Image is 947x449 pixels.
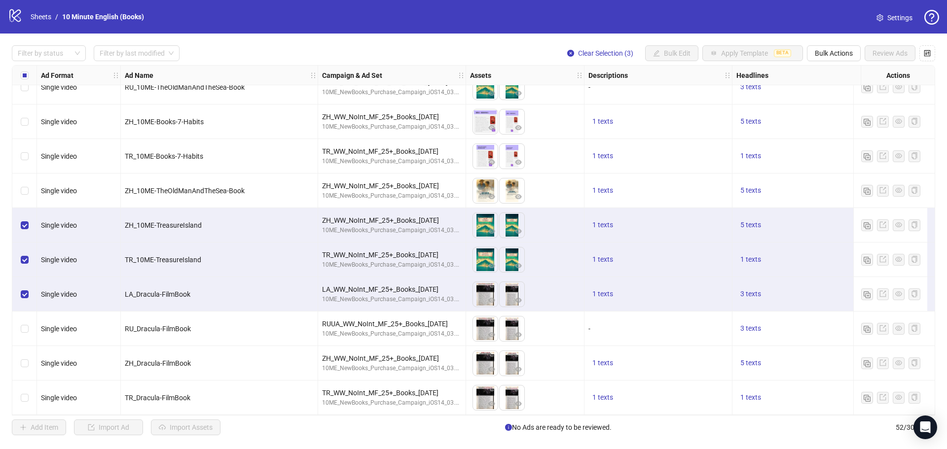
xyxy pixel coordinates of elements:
[125,325,191,333] span: RU_Dracula-FilmBook
[465,72,472,79] span: holder
[736,81,765,93] button: 3 texts
[41,118,77,126] span: Single video
[861,150,873,162] button: Duplicate
[473,316,498,341] img: Asset 1
[322,70,382,81] strong: Campaign & Ad Set
[592,186,613,194] span: 1 texts
[578,49,633,57] span: Clear Selection (3)
[488,228,495,235] span: eye
[125,187,245,195] span: ZH_10ME-TheOldManAndTheSea-Book
[736,323,765,335] button: 3 texts
[895,359,902,366] span: eye
[588,288,617,300] button: 1 texts
[322,88,462,97] div: 10ME_NewBooks_Purchase_Campaign_iOS14_03.09.2025
[74,419,143,435] button: Import Ad
[919,45,935,61] button: Configure table settings
[12,277,37,311] div: Select row 49
[879,83,886,90] span: export
[512,260,524,272] button: Preview
[740,152,761,160] span: 1 texts
[41,256,77,264] span: Single video
[29,11,53,22] a: Sheets
[740,393,761,401] span: 1 texts
[512,329,524,341] button: Preview
[118,66,120,85] div: Resize Ad Format column
[41,152,77,160] span: Single video
[41,359,77,367] span: Single video
[486,260,498,272] button: Preview
[886,70,910,81] strong: Actions
[559,45,641,61] button: Clear Selection (3)
[645,45,698,61] button: Bulk Edit
[861,392,873,404] button: Duplicate
[924,10,939,25] span: question-circle
[486,191,498,203] button: Preview
[500,247,524,272] img: Asset 2
[736,357,765,369] button: 5 texts
[60,11,146,22] a: 10 Minute English (Books)
[588,150,617,162] button: 1 texts
[473,385,498,410] img: Asset 1
[486,329,498,341] button: Preview
[736,254,765,266] button: 1 texts
[895,83,902,90] span: eye
[500,385,524,410] img: Asset 2
[486,398,498,410] button: Preview
[512,191,524,203] button: Preview
[861,357,873,369] button: Duplicate
[315,66,318,85] div: Resize Ad Name column
[865,45,915,61] button: Review Ads
[592,255,613,263] span: 1 texts
[125,152,203,160] span: TR_10ME-Books-7-Habits
[500,144,524,169] img: Asset 2
[41,221,77,229] span: Single video
[887,12,912,23] span: Settings
[512,398,524,410] button: Preview
[12,208,37,242] div: Select row 47
[515,400,522,407] span: eye
[592,393,613,401] span: 1 texts
[515,228,522,235] span: eye
[322,146,462,157] div: TR_WW_NoInt_MF_25+_Books_[DATE]
[861,116,873,128] button: Duplicate
[12,104,37,139] div: Select row 44
[702,45,803,61] button: Apply TemplateBETA
[473,75,498,100] img: Asset 1
[12,173,37,208] div: Select row 46
[740,290,761,298] span: 3 texts
[317,72,324,79] span: holder
[736,150,765,162] button: 1 texts
[567,50,574,57] span: close-circle
[505,424,512,431] span: info-circle
[592,221,613,229] span: 1 texts
[515,90,522,97] span: eye
[488,366,495,373] span: eye
[322,364,462,373] div: 10ME_NewBooks_Purchase_Campaign_iOS14_03.09.2025
[488,262,495,269] span: eye
[515,193,522,200] span: eye
[125,83,245,91] span: RU_10ME-TheOldManAndTheSea-Book
[486,122,498,134] button: Preview
[322,398,462,408] div: 10ME_NewBooks_Purchase_Campaign_iOS14_03.09.2025
[588,219,617,231] button: 1 texts
[736,116,765,128] button: 5 texts
[588,116,617,128] button: 1 texts
[310,72,317,79] span: holder
[879,256,886,263] span: export
[119,72,126,79] span: holder
[322,191,462,201] div: 10ME_NewBooks_Purchase_Campaign_iOS14_03.09.2025
[473,282,498,307] img: Asset 1
[55,11,58,22] li: /
[500,316,524,341] img: Asset 2
[592,359,613,367] span: 1 texts
[512,88,524,100] button: Preview
[322,226,462,235] div: 10ME_NewBooks_Purchase_Campaign_iOS14_03.09.2025
[322,111,462,122] div: ZH_WW_NoInt_MF_25+_Books_[DATE]
[41,187,77,195] span: Single video
[895,325,902,332] span: eye
[588,83,590,91] span: -
[879,221,886,228] span: export
[12,139,37,173] div: Select row 45
[740,324,761,332] span: 3 texts
[12,419,66,435] button: Add Item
